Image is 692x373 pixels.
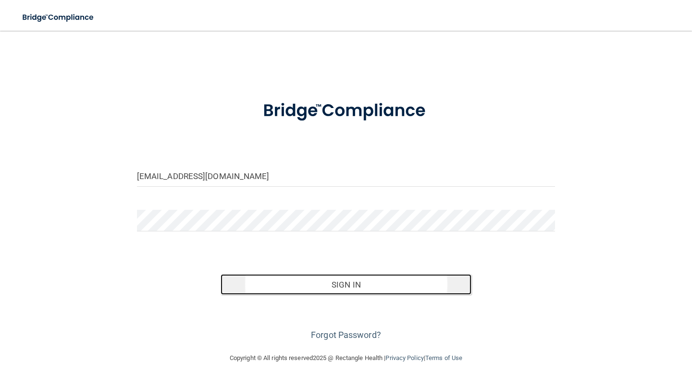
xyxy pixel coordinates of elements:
a: Terms of Use [425,354,462,361]
a: Privacy Policy [385,354,423,361]
input: Email [137,165,555,187]
img: bridge_compliance_login_screen.278c3ca4.svg [245,88,447,133]
img: bridge_compliance_login_screen.278c3ca4.svg [14,8,103,27]
a: Forgot Password? [311,330,381,340]
button: Sign In [221,274,471,295]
